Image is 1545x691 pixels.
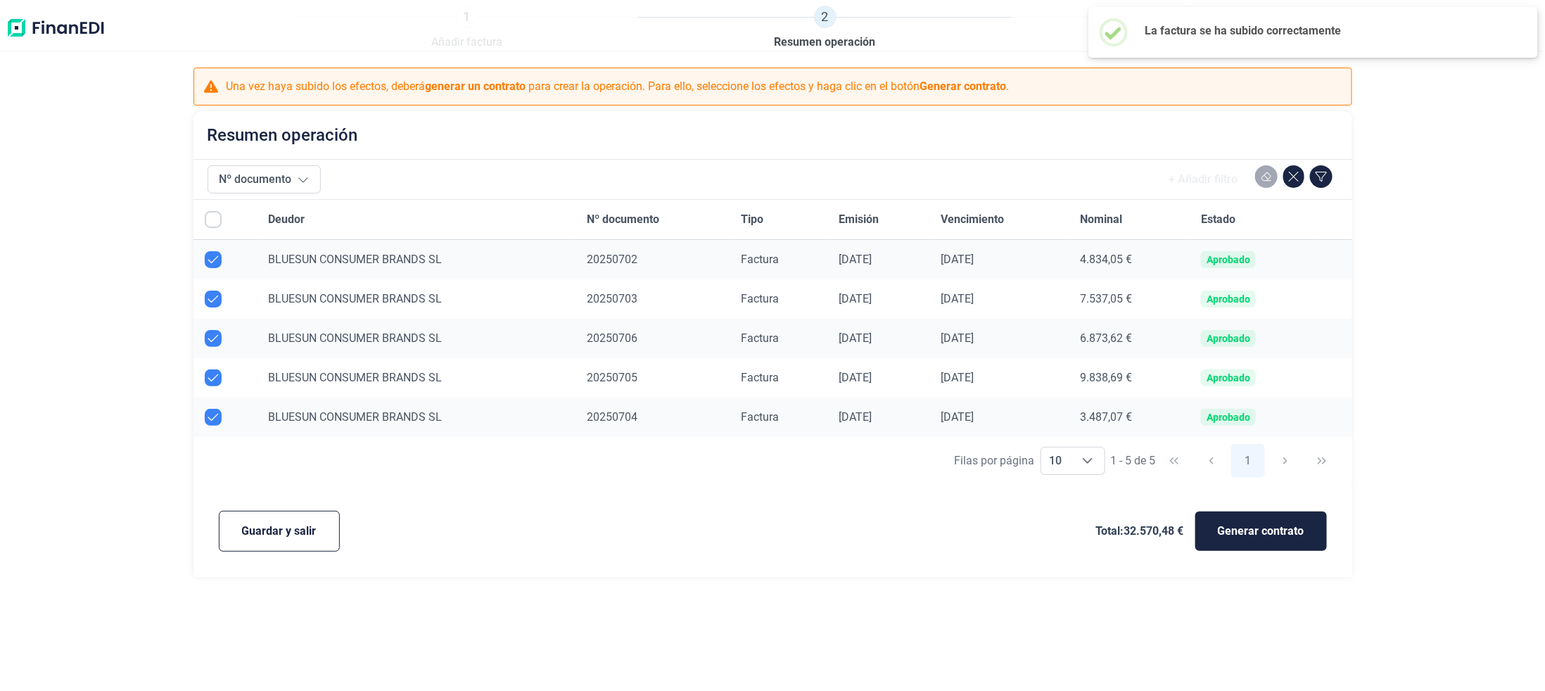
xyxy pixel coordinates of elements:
[839,410,918,424] div: [DATE]
[1080,331,1178,345] div: 6.873,62 €
[268,211,305,228] span: Deudor
[268,371,442,384] span: BLUESUN CONSUMER BRANDS SL
[1207,372,1250,383] div: Aprobado
[205,409,222,426] div: Row Unselected null
[1080,253,1178,267] div: 4.834,05 €
[587,371,637,384] span: 20250705
[941,371,1057,385] div: [DATE]
[1041,448,1071,474] span: 10
[426,80,526,93] b: generar un contrato
[941,211,1004,228] span: Vencimiento
[775,6,876,51] a: 2Resumen operación
[1305,444,1339,478] button: Last Page
[205,369,222,386] div: Row Unselected null
[839,211,879,228] span: Emisión
[242,523,317,540] span: Guardar y salir
[1269,444,1302,478] button: Next Page
[1157,444,1191,478] button: First Page
[208,125,358,145] h2: Resumen operación
[268,410,442,424] span: BLUESUN CONSUMER BRANDS SL
[1207,293,1250,305] div: Aprobado
[741,211,763,228] span: Tipo
[741,410,779,424] span: Factura
[205,211,222,228] div: All items unselected
[941,253,1057,267] div: [DATE]
[268,292,442,305] span: BLUESUN CONSUMER BRANDS SL
[1231,444,1265,478] button: Page 1
[775,34,876,51] span: Resumen operación
[1207,254,1250,265] div: Aprobado
[227,78,1010,95] p: Una vez haya subido los efectos, deberá para crear la operación. Para ello, seleccione los efecto...
[1080,371,1178,385] div: 9.838,69 €
[268,331,442,345] span: BLUESUN CONSUMER BRANDS SL
[1195,512,1327,551] button: Generar contrato
[1145,24,1515,37] h2: La factura se ha subido correctamente
[1195,444,1228,478] button: Previous Page
[741,331,779,345] span: Factura
[920,80,1007,93] b: Generar contrato
[205,291,222,308] div: Row Unselected null
[839,292,918,306] div: [DATE]
[1218,523,1304,540] span: Generar contrato
[205,330,222,347] div: Row Unselected null
[1207,333,1250,344] div: Aprobado
[955,452,1035,469] div: Filas por página
[1080,292,1178,306] div: 7.537,05 €
[741,371,779,384] span: Factura
[941,292,1057,306] div: [DATE]
[839,331,918,345] div: [DATE]
[1080,410,1178,424] div: 3.487,07 €
[587,331,637,345] span: 20250706
[587,253,637,266] span: 20250702
[1201,211,1235,228] span: Estado
[839,253,918,267] div: [DATE]
[1207,412,1250,423] div: Aprobado
[205,251,222,268] div: Row Unselected null
[1111,455,1156,467] span: 1 - 5 de 5
[1071,448,1105,474] div: Choose
[208,165,321,194] button: Nº documento
[839,371,918,385] div: [DATE]
[268,253,442,266] span: BLUESUN CONSUMER BRANDS SL
[6,6,106,51] img: Logo de aplicación
[587,410,637,424] span: 20250704
[941,331,1057,345] div: [DATE]
[741,253,779,266] span: Factura
[1096,523,1184,540] span: Total: 32.570,48 €
[587,292,637,305] span: 20250703
[587,211,659,228] span: Nº documento
[1080,211,1122,228] span: Nominal
[941,410,1057,424] div: [DATE]
[219,511,340,552] button: Guardar y salir
[741,292,779,305] span: Factura
[814,6,837,28] span: 2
